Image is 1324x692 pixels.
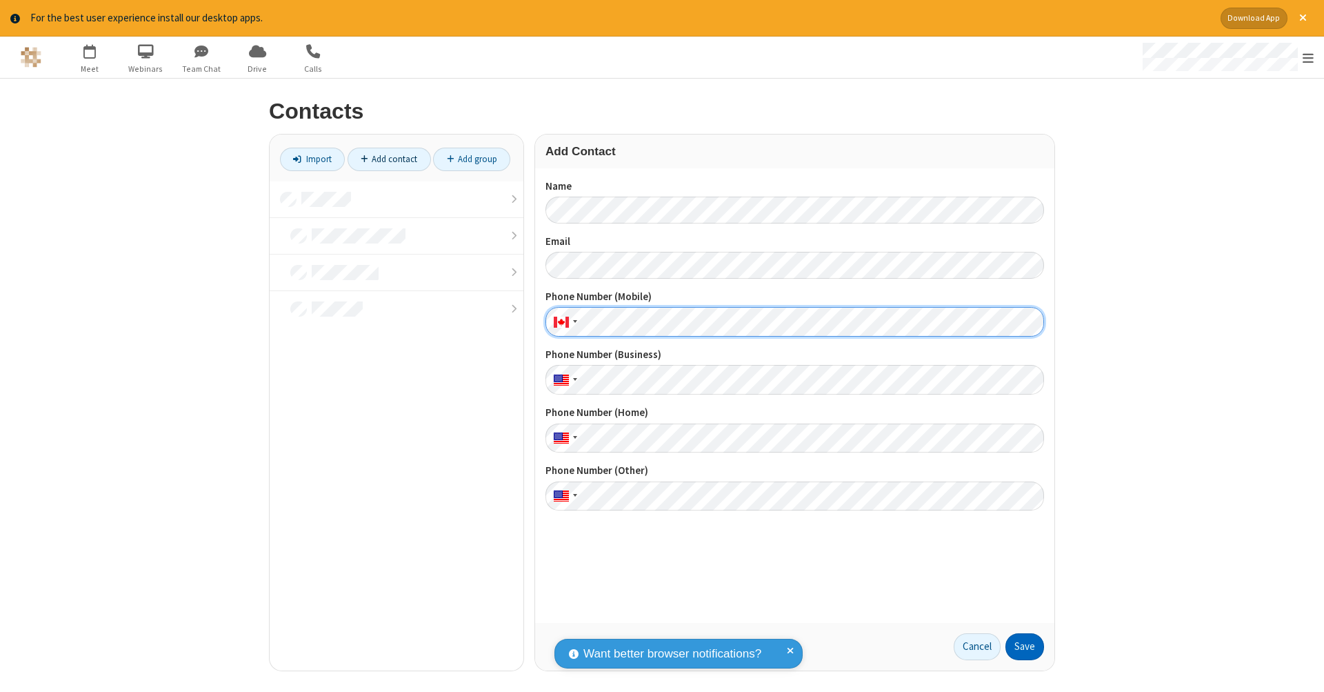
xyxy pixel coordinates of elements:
[64,63,116,75] span: Meet
[30,10,1210,26] div: For the best user experience install our desktop apps.
[545,145,1044,158] h3: Add Contact
[5,37,57,78] button: Logo
[1005,633,1044,661] button: Save
[545,405,1044,421] label: Phone Number (Home)
[1221,8,1287,29] button: Download App
[1130,37,1324,78] div: Open menu
[954,633,1001,661] a: Cancel
[21,47,41,68] img: QA Selenium DO NOT DELETE OR CHANGE
[120,63,172,75] span: Webinars
[545,179,1044,195] label: Name
[280,148,345,171] a: Import
[348,148,431,171] a: Add contact
[176,63,228,75] span: Team Chat
[545,424,581,453] div: United States: + 1
[545,289,1044,305] label: Phone Number (Mobile)
[545,463,1044,479] label: Phone Number (Other)
[545,482,581,511] div: United States: + 1
[288,63,339,75] span: Calls
[433,148,510,171] a: Add group
[1292,8,1314,29] button: Close alert
[545,365,581,395] div: United States: + 1
[269,99,1055,123] h2: Contacts
[545,307,581,337] div: Canada: + 1
[583,645,761,663] span: Want better browser notifications?
[232,63,283,75] span: Drive
[545,234,1044,250] label: Email
[545,347,1044,363] label: Phone Number (Business)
